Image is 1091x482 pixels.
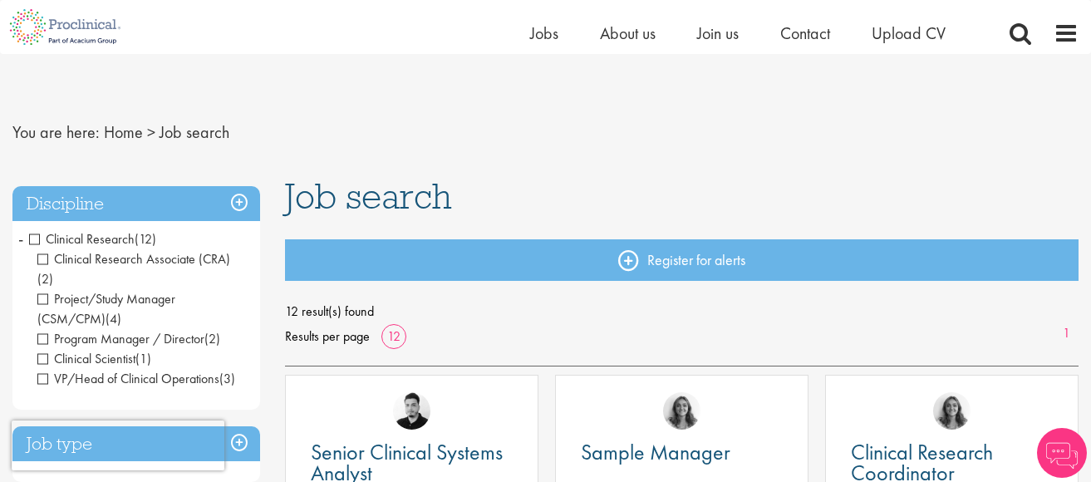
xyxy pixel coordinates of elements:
span: (2) [204,330,220,347]
a: Contact [780,22,830,44]
span: Clinical Research Associate (CRA) [37,250,230,288]
iframe: reCAPTCHA [12,421,224,470]
span: (12) [135,230,156,248]
a: Join us [697,22,739,44]
span: > [147,121,155,143]
span: - [18,226,23,251]
span: Clinical Research [29,230,135,248]
span: (4) [106,310,121,327]
a: Register for alerts [285,239,1079,281]
a: Upload CV [872,22,946,44]
img: Chatbot [1037,428,1087,478]
img: Anderson Maldonado [393,392,430,430]
span: Clinical Scientist [37,350,151,367]
span: Results per page [285,324,370,349]
span: Clinical Research Associate (CRA) [37,250,230,268]
h3: Discipline [12,186,260,222]
span: You are here: [12,121,100,143]
span: (2) [37,270,53,288]
span: (1) [135,350,151,367]
span: VP/Head of Clinical Operations [37,370,235,387]
span: Job search [285,174,452,219]
a: About us [600,22,656,44]
img: Jackie Cerchio [933,392,971,430]
span: Job search [160,121,229,143]
span: VP/Head of Clinical Operations [37,370,219,387]
span: Clinical Research [29,230,156,248]
a: Sample Manager [581,442,783,463]
a: 1 [1054,324,1079,343]
span: Project/Study Manager (CSM/CPM) [37,290,175,327]
a: 12 [381,327,406,345]
span: Program Manager / Director [37,330,204,347]
span: Program Manager / Director [37,330,220,347]
span: 12 result(s) found [285,299,1079,324]
a: Jobs [530,22,558,44]
span: Clinical Scientist [37,350,135,367]
a: breadcrumb link [104,121,143,143]
span: (3) [219,370,235,387]
span: Sample Manager [581,438,730,466]
img: Jackie Cerchio [663,392,700,430]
